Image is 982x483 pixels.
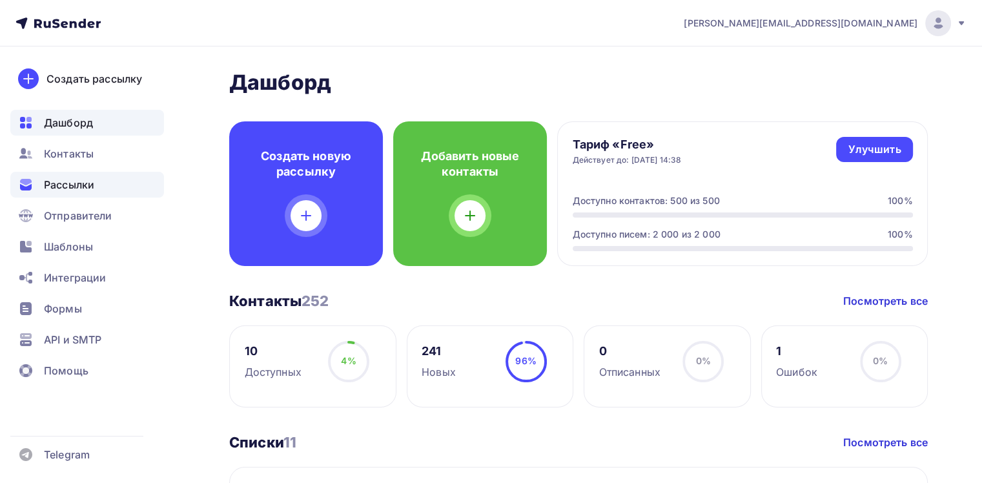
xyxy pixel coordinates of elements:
[44,177,94,192] span: Рассылки
[245,344,302,359] div: 10
[10,172,164,198] a: Рассылки
[44,447,90,462] span: Telegram
[46,71,142,87] div: Создать рассылку
[422,344,456,359] div: 241
[573,194,720,207] div: Доступно контактов: 500 из 500
[341,355,356,366] span: 4%
[414,149,526,180] h4: Добавить новые контакты
[229,433,296,451] h3: Списки
[229,70,928,96] h2: Дашборд
[843,435,928,450] a: Посмотреть все
[422,364,456,380] div: Новых
[44,146,94,161] span: Контакты
[695,355,710,366] span: 0%
[873,355,888,366] span: 0%
[843,293,928,309] a: Посмотреть все
[573,137,682,152] h4: Тариф «Free»
[776,344,817,359] div: 1
[302,293,329,309] span: 252
[10,141,164,167] a: Контакты
[44,115,93,130] span: Дашборд
[10,110,164,136] a: Дашборд
[44,301,82,316] span: Формы
[599,364,660,380] div: Отписанных
[573,228,721,241] div: Доступно писем: 2 000 из 2 000
[515,355,536,366] span: 96%
[776,364,817,380] div: Ошибок
[10,203,164,229] a: Отправители
[44,208,112,223] span: Отправители
[10,234,164,260] a: Шаблоны
[599,344,660,359] div: 0
[684,17,917,30] span: [PERSON_NAME][EMAIL_ADDRESS][DOMAIN_NAME]
[848,142,901,157] div: Улучшить
[888,194,913,207] div: 100%
[44,239,93,254] span: Шаблоны
[250,149,362,180] h4: Создать новую рассылку
[10,296,164,322] a: Формы
[44,332,101,347] span: API и SMTP
[245,364,302,380] div: Доступных
[44,363,88,378] span: Помощь
[44,270,106,285] span: Интеграции
[888,228,913,241] div: 100%
[684,10,967,36] a: [PERSON_NAME][EMAIL_ADDRESS][DOMAIN_NAME]
[573,155,682,165] div: Действует до: [DATE] 14:38
[229,292,329,310] h3: Контакты
[283,434,296,451] span: 11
